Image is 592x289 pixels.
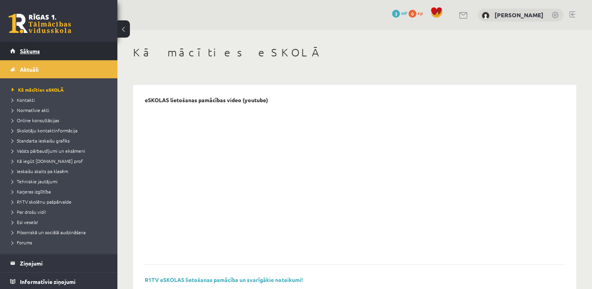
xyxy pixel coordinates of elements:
[12,87,64,93] span: Kā mācīties eSKOLĀ
[9,14,71,33] a: Rīgas 1. Tālmācības vidusskola
[12,147,110,154] a: Valsts pārbaudījumi un eksāmeni
[20,66,39,73] span: Aktuāli
[12,127,77,134] span: Skolotāju kontaktinformācija
[10,254,108,272] a: Ziņojumi
[12,117,59,123] span: Online konsultācijas
[12,198,110,205] a: R1TV skolēnu pašpārvalde
[12,127,110,134] a: Skolotāju kontaktinformācija
[145,276,303,283] a: R1TV eSKOLAS lietošanas pamācība un svarīgākie noteikumi!
[12,219,38,225] span: Esi vesels!
[10,42,108,60] a: Sākums
[12,157,110,164] a: Kā iegūt [DOMAIN_NAME] prof
[12,96,110,103] a: Kontakti
[12,199,72,205] span: R1TV skolēnu pašpārvalde
[12,178,58,184] span: Tehniskie jautājumi
[20,254,108,272] legend: Ziņojumi
[392,10,407,16] a: 3 mP
[12,107,49,113] span: Normatīvie akti
[12,107,110,114] a: Normatīvie akti
[12,188,110,195] a: Karjeras izglītība
[133,46,576,59] h1: Kā mācīties eSKOLĀ
[392,10,400,18] span: 3
[12,219,110,226] a: Esi vesels!
[12,229,86,235] span: Pilsoniskā un sociālā audzināšana
[12,137,70,144] span: Standarta ieskaišu grafiks
[12,168,110,175] a: Ieskaišu skaits pa klasēm
[12,97,35,103] span: Kontakti
[12,209,46,215] span: Par drošu vidi!
[12,178,110,185] a: Tehniskie jautājumi
[10,60,108,78] a: Aktuāli
[408,10,416,18] span: 0
[12,239,110,246] a: Forums
[20,47,40,54] span: Sākums
[12,137,110,144] a: Standarta ieskaišu grafiks
[12,168,68,174] span: Ieskaišu skaits pa klasēm
[145,97,268,103] p: eSKOLAS lietošanas pamācības video (youtube)
[12,239,32,246] span: Forums
[12,188,51,195] span: Karjeras izglītība
[12,117,110,124] a: Online konsultācijas
[408,10,426,16] a: 0 xp
[12,148,85,154] span: Valsts pārbaudījumi un eksāmeni
[12,229,110,236] a: Pilsoniskā un sociālā audzināšana
[12,86,110,93] a: Kā mācīties eSKOLĀ
[482,12,489,20] img: Dāvids Anaņjevs
[12,208,110,215] a: Par drošu vidi!
[417,10,423,16] span: xp
[495,11,543,19] a: [PERSON_NAME]
[12,158,83,164] span: Kā iegūt [DOMAIN_NAME] prof
[401,10,407,16] span: mP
